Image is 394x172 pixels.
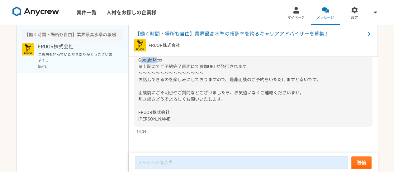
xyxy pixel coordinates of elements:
p: [DATE] [38,64,123,69]
img: 8DqYSo04kwAAAAASUVORK5CYII= [12,7,59,17]
div: 【働く時間・場所も自由】業界最高水準の報酬率を誇るキャリアアドバイザーを募集！ [22,29,123,41]
p: FRUOR株式会社 [38,43,115,51]
span: 14:04 [136,129,146,135]
span: ※ご予約いただいた時点で予約は完了となります ※ご予約の際、コメント欄に「Anycrewより応募」とご記載ください ※30〜60分程度を想定しております ◾️面談方法 Google Meet ※... [138,25,352,121]
p: FRUOR株式会社 [149,42,180,49]
p: ご興味も持っていただきありがとうございます！ FRUOR株式会社の[PERSON_NAME]です。 ぜひ一度オンラインにて詳細のご説明がでできればと思っております。 〜〜〜〜〜〜〜〜〜〜〜〜〜〜... [38,52,115,63]
img: FRUOR%E3%83%AD%E3%82%B3%E3%82%99.png [22,43,34,56]
span: マイページ [287,15,305,20]
span: 【働く時間・場所も自由】業界最高水準の報酬率を誇るキャリアアドバイザーを募集！ [135,30,365,38]
button: 送信 [351,156,372,169]
span: 設定 [351,15,358,20]
span: メッセージ [317,15,334,20]
img: FRUOR%E3%83%AD%E3%82%B3%E3%82%99.png [134,39,146,52]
